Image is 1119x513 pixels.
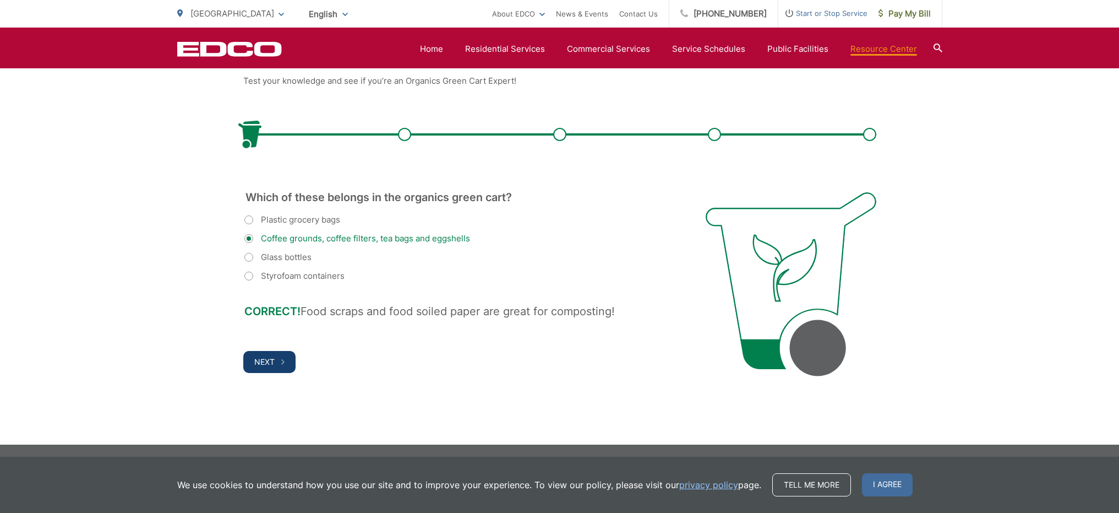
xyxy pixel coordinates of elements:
span: Next [254,357,275,366]
a: Residential Services [465,42,545,56]
a: Public Facilities [767,42,828,56]
legend: Which of these belongs in the organics green cart? [244,192,513,202]
p: We use cookies to understand how you use our site and to improve your experience. To view our pol... [177,478,761,492]
p: Test your knowledge and see if you’re an Organics Green Cart Expert! [243,74,876,88]
a: EDCD logo. Return to the homepage. [177,41,282,57]
a: privacy policy [679,478,738,492]
a: Service Schedules [672,42,745,56]
strong: CORRECT! [244,305,301,318]
p: Food scraps and food soiled paper are great for composting! [244,305,677,318]
a: About EDCO [492,7,545,20]
a: News & Events [556,7,608,20]
button: Next [243,351,296,373]
span: English [301,4,356,24]
span: Pay My Bill [878,7,931,20]
span: [GEOGRAPHIC_DATA] [190,8,274,19]
a: Tell me more [772,473,851,496]
a: Home [420,42,443,56]
a: Resource Center [850,42,917,56]
a: Contact Us [619,7,658,20]
span: I agree [862,473,913,496]
a: Commercial Services [567,42,650,56]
